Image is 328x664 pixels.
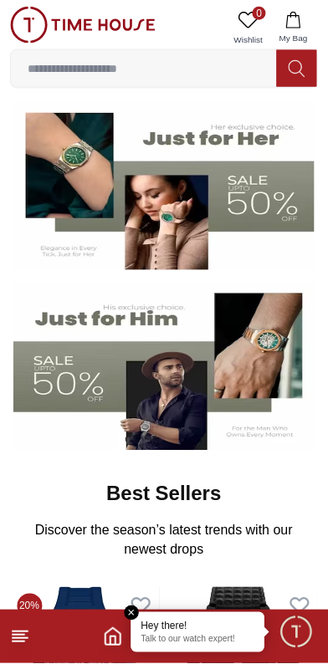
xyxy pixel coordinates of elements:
div: Hey there! [141,620,255,633]
a: 0Wishlist [228,7,269,49]
em: Close tooltip [125,606,140,621]
span: Wishlist [228,33,269,46]
img: Men's Watches Banner [13,283,315,451]
button: My Bag [269,7,318,49]
span: My Bag [273,32,315,44]
p: Discover the season’s latest trends with our newest drops [23,521,305,561]
img: ... [10,7,156,43]
span: 0 [253,7,266,20]
p: Talk to our watch expert! [141,635,255,646]
img: Women's Watches Banner [13,103,315,270]
div: Chat Widget [279,615,315,651]
a: Home [103,627,123,647]
h2: Best Sellers [106,481,221,508]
